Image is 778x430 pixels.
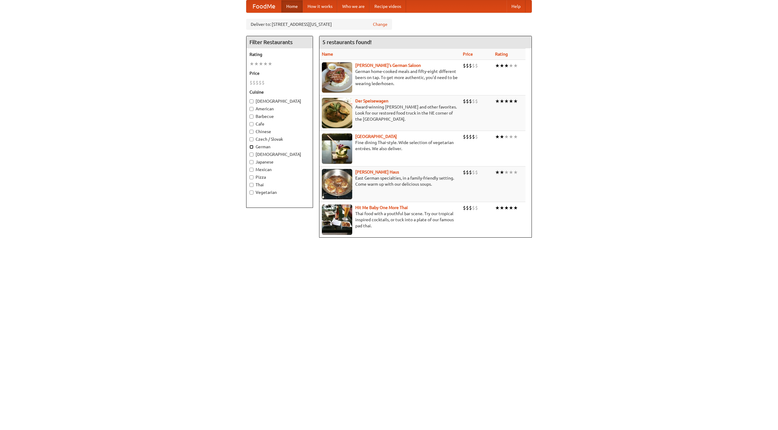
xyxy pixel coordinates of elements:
label: American [250,106,310,112]
li: ★ [509,169,513,176]
h5: Rating [250,51,310,57]
img: satay.jpg [322,133,352,164]
img: babythai.jpg [322,205,352,235]
li: $ [469,98,472,105]
li: $ [472,98,475,105]
li: ★ [250,60,254,67]
li: $ [466,133,469,140]
a: FoodMe [246,0,281,12]
li: $ [475,205,478,211]
p: East German specialties, in a family-friendly setting. Come warm up with our delicious soups. [322,175,458,187]
label: [DEMOGRAPHIC_DATA] [250,98,310,104]
li: $ [472,169,475,176]
li: $ [466,62,469,69]
a: Change [373,21,387,27]
a: [GEOGRAPHIC_DATA] [355,134,397,139]
li: $ [463,169,466,176]
li: $ [469,169,472,176]
li: ★ [513,169,518,176]
input: Cafe [250,122,253,126]
li: $ [472,133,475,140]
input: Barbecue [250,115,253,119]
a: Who we are [337,0,370,12]
li: ★ [495,98,500,105]
label: Chinese [250,129,310,135]
p: German home-cooked meals and fifty-eight different beers on tap. To get more authentic, you'd nee... [322,68,458,87]
li: ★ [495,133,500,140]
label: Cafe [250,121,310,127]
li: $ [466,98,469,105]
li: $ [466,169,469,176]
h5: Price [250,70,310,76]
li: ★ [509,62,513,69]
li: $ [472,62,475,69]
li: $ [250,79,253,86]
li: ★ [504,98,509,105]
label: Vegetarian [250,189,310,195]
p: Award-winning [PERSON_NAME] and other favorites. Look for our restored food truck in the NE corne... [322,104,458,122]
li: ★ [504,205,509,211]
input: American [250,107,253,111]
li: $ [466,205,469,211]
li: ★ [509,133,513,140]
img: speisewagen.jpg [322,98,352,128]
li: ★ [254,60,259,67]
img: kohlhaus.jpg [322,169,352,199]
li: ★ [495,205,500,211]
input: Thai [250,183,253,187]
li: $ [475,169,478,176]
li: ★ [259,60,263,67]
a: Rating [495,52,508,57]
b: [PERSON_NAME]'s German Saloon [355,63,421,68]
li: ★ [513,133,518,140]
li: $ [463,98,466,105]
li: $ [259,79,262,86]
li: $ [469,62,472,69]
li: $ [472,205,475,211]
li: ★ [509,205,513,211]
li: ★ [513,98,518,105]
input: Czech / Slovak [250,137,253,141]
li: $ [463,133,466,140]
img: esthers.jpg [322,62,352,93]
li: $ [463,205,466,211]
input: Vegetarian [250,191,253,194]
input: German [250,145,253,149]
li: ★ [263,60,268,67]
a: How it works [303,0,337,12]
li: ★ [513,205,518,211]
a: Der Speisewagen [355,98,388,103]
input: Mexican [250,168,253,172]
input: Japanese [250,160,253,164]
h5: Cuisine [250,89,310,95]
input: [DEMOGRAPHIC_DATA] [250,99,253,103]
li: $ [475,133,478,140]
li: ★ [500,98,504,105]
label: Thai [250,182,310,188]
p: Fine dining Thai-style. Wide selection of vegetarian entrées. We also deliver. [322,139,458,152]
li: ★ [500,169,504,176]
li: ★ [500,133,504,140]
li: ★ [509,98,513,105]
li: $ [469,205,472,211]
li: ★ [504,169,509,176]
b: Hit Me Baby One More Thai [355,205,408,210]
ng-pluralize: 5 restaurants found! [322,39,372,45]
input: Chinese [250,130,253,134]
label: Czech / Slovak [250,136,310,142]
li: $ [262,79,265,86]
li: $ [475,98,478,105]
label: Barbecue [250,113,310,119]
li: $ [256,79,259,86]
a: Price [463,52,473,57]
a: Name [322,52,333,57]
li: ★ [268,60,272,67]
label: Pizza [250,174,310,180]
h4: Filter Restaurants [246,36,313,48]
label: German [250,144,310,150]
li: ★ [513,62,518,69]
li: ★ [500,205,504,211]
li: $ [463,62,466,69]
label: Mexican [250,167,310,173]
